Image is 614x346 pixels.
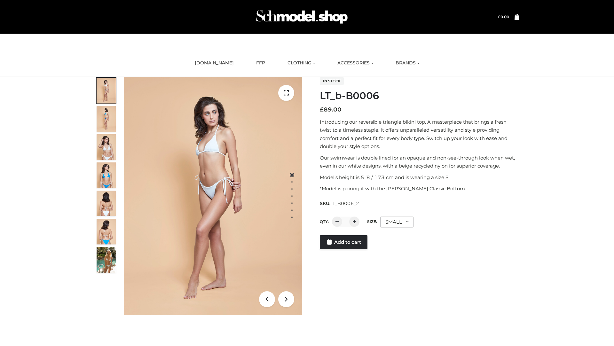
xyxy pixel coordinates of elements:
[320,235,367,249] a: Add to cart
[320,154,519,170] p: Our swimwear is double lined for an opaque and non-see-through look when wet, even in our white d...
[498,14,500,19] span: £
[330,201,359,206] span: LT_B0006_2
[97,219,116,244] img: ArielClassicBikiniTop_CloudNine_AzureSky_OW114ECO_8-scaled.jpg
[97,162,116,188] img: ArielClassicBikiniTop_CloudNine_AzureSky_OW114ECO_4-scaled.jpg
[320,173,519,182] p: Model’s height is 5 ‘8 / 173 cm and is wearing a size S.
[320,106,342,113] bdi: 89.00
[320,185,519,193] p: *Model is pairing it with the [PERSON_NAME] Classic Bottom
[97,106,116,132] img: ArielClassicBikiniTop_CloudNine_AzureSky_OW114ECO_2-scaled.jpg
[251,56,270,70] a: FFP
[320,200,360,207] span: SKU:
[320,219,329,224] label: QTY:
[320,77,344,85] span: In stock
[320,118,519,151] p: Introducing our reversible triangle bikini top. A masterpiece that brings a fresh twist to a time...
[320,106,324,113] span: £
[254,4,350,29] img: Schmodel Admin 964
[320,90,519,102] h1: LT_b-B0006
[97,134,116,160] img: ArielClassicBikiniTop_CloudNine_AzureSky_OW114ECO_3-scaled.jpg
[498,14,509,19] bdi: 0.00
[97,247,116,273] img: Arieltop_CloudNine_AzureSky2.jpg
[190,56,239,70] a: [DOMAIN_NAME]
[498,14,509,19] a: £0.00
[124,77,302,315] img: LT_b-B0006
[97,78,116,103] img: ArielClassicBikiniTop_CloudNine_AzureSky_OW114ECO_1-scaled.jpg
[97,191,116,216] img: ArielClassicBikiniTop_CloudNine_AzureSky_OW114ECO_7-scaled.jpg
[283,56,320,70] a: CLOTHING
[367,219,377,224] label: Size:
[391,56,424,70] a: BRANDS
[380,217,413,227] div: SMALL
[333,56,378,70] a: ACCESSORIES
